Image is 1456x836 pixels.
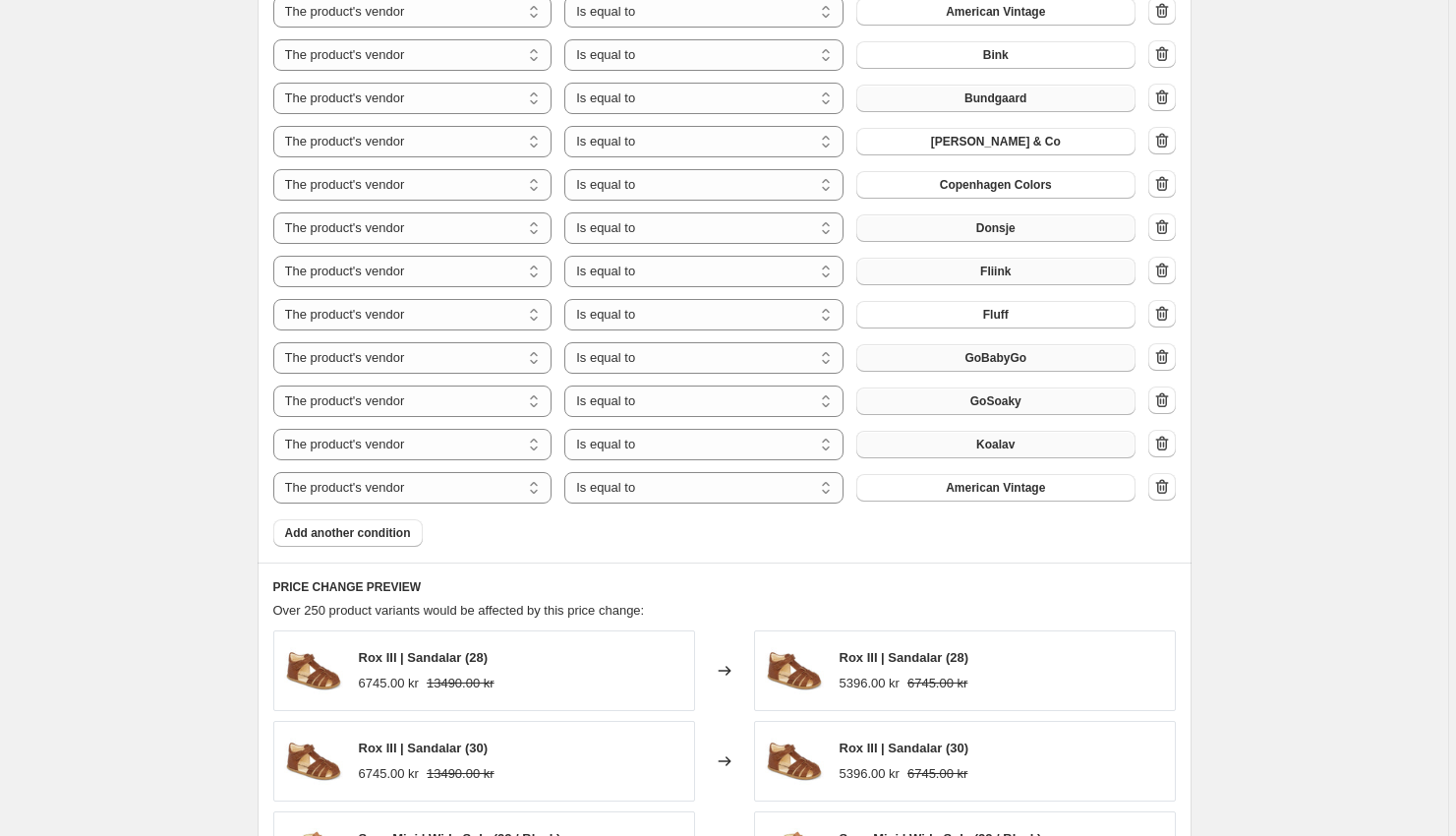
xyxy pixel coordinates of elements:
span: GoSoaky [970,393,1021,409]
span: [PERSON_NAME] & Co [931,134,1061,149]
span: American Vintage [946,480,1045,496]
span: Fluff [983,307,1009,323]
span: Bundgaard [964,90,1026,106]
strike: 13490.00 kr [427,674,495,693]
span: Koalav [976,437,1015,452]
div: 5396.00 kr [840,674,900,693]
span: Rox III | Sandalar (30) [359,741,489,755]
button: GoSoaky [856,388,1136,415]
h6: PRICE CHANGE PREVIEW [273,579,1176,595]
span: Donsje [976,220,1016,236]
button: Donsje [856,214,1136,242]
div: 6745.00 kr [359,764,419,784]
button: Fliink [856,258,1136,285]
button: Add another condition [273,519,423,547]
img: product-305947_80x.jpg [284,641,343,700]
img: product-305947_80x.jpg [765,641,824,700]
button: GoBabyGo [856,344,1136,372]
img: product-305947_80x.jpg [765,732,824,791]
div: 5396.00 kr [840,764,900,784]
button: Koalav [856,431,1136,458]
button: Bink [856,41,1136,69]
button: [PERSON_NAME] & Co [856,128,1136,155]
span: GoBabyGo [964,350,1026,366]
strike: 6745.00 kr [907,764,967,784]
span: Add another condition [285,525,411,541]
strike: 6745.00 kr [907,674,967,693]
strike: 13490.00 kr [427,764,495,784]
button: Fluff [856,301,1136,328]
span: Rox III | Sandalar (28) [840,650,969,665]
span: Over 250 product variants would be affected by this price change: [273,603,645,618]
button: Bundgaard [856,85,1136,112]
div: 6745.00 kr [359,674,419,693]
span: Rox III | Sandalar (30) [840,741,969,755]
span: Fliink [980,264,1011,279]
button: Copenhagen Colors [856,171,1136,199]
span: American Vintage [946,4,1045,20]
button: American Vintage [856,474,1136,502]
span: Bink [983,47,1009,63]
span: Copenhagen Colors [940,177,1052,193]
img: product-305947_80x.jpg [284,732,343,791]
span: Rox III | Sandalar (28) [359,650,489,665]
